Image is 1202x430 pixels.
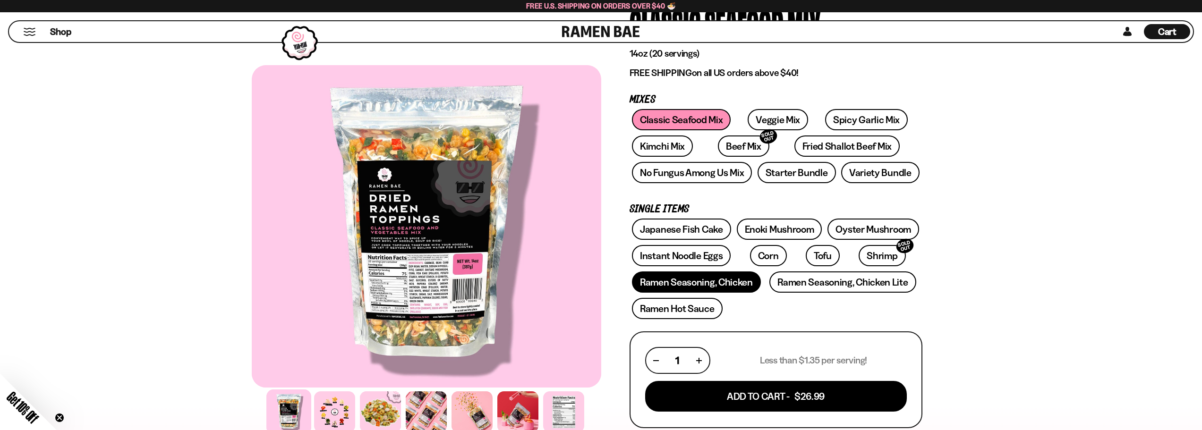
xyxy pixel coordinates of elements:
button: Close teaser [55,413,64,422]
span: Cart [1158,26,1176,37]
div: SOLD OUT [758,127,779,146]
a: Ramen Seasoning, Chicken Lite [769,271,916,293]
span: 1 [675,354,679,366]
a: Beef MixSOLD OUT [718,135,769,157]
span: Free U.S. Shipping on Orders over $40 🍜 [526,1,676,10]
p: Single Items [630,205,922,214]
a: Ramen Seasoning, Chicken [632,271,761,293]
p: Less than $1.35 per serving! [760,354,867,366]
a: Variety Bundle [841,162,920,183]
a: Veggie Mix [748,109,808,130]
strong: FREE SHIPPING [630,67,692,78]
a: Tofu [806,245,840,266]
a: No Fungus Among Us Mix [632,162,752,183]
a: Cart [1144,21,1190,42]
a: Enoki Mushroom [737,219,822,240]
a: ShrimpSOLD OUT [859,245,905,266]
button: Add To Cart - $26.99 [645,381,907,412]
span: Get 10% Off [4,389,41,426]
a: Starter Bundle [758,162,836,183]
p: 14oz (20 servings) [630,48,922,59]
a: Japanese Fish Cake [632,219,731,240]
p: on all US orders above $40! [630,67,922,79]
a: Ramen Hot Sauce [632,298,723,319]
a: Kimchi Mix [632,135,693,157]
a: Corn [750,245,787,266]
p: Mixes [630,95,922,104]
span: Shop [50,25,71,38]
a: Shop [50,24,71,39]
div: SOLD OUT [895,237,915,255]
button: Mobile Menu Trigger [23,28,36,36]
a: Fried Shallot Beef Mix [794,135,900,157]
a: Oyster Mushroom [827,219,919,240]
a: Instant Noodle Eggs [632,245,731,266]
a: Spicy Garlic Mix [825,109,908,130]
